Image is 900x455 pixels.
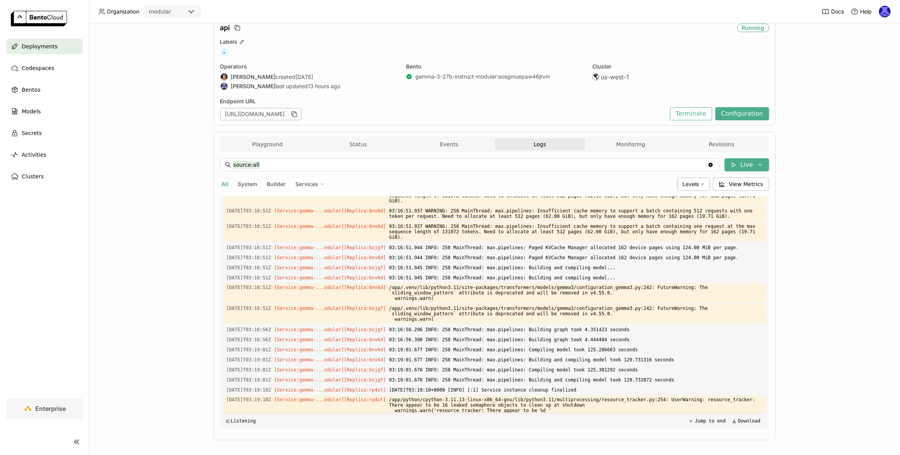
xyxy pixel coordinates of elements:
span: [Service:gemma-...odular] [274,209,344,214]
span: [Replica:6nv6d] [344,275,386,281]
span: 2025-09-16T03:16:51.944Z [226,253,271,262]
span: /app/.venv/lib/python3.11/site-packages/transformers/models/gemma3/configuration_gemma3.py:242: F... [389,284,763,303]
span: [Service:gemma-...odular] [274,347,344,352]
span: Help [860,8,872,15]
a: Enterprise [6,398,83,419]
button: View Metrics [713,178,769,191]
span: Clusters [22,172,44,181]
span: Secrets [22,128,42,138]
span: 03:16:51.945 INFO: 258 MainThread: max.pipelines: Building and compiling model... [389,274,763,282]
span: [Service:gemma-...odular] [274,245,344,250]
span: [Replica:bxjgf] [344,245,386,250]
input: Search [233,159,708,171]
span: [Replica:bxjgf] [344,265,386,270]
span: View Metrics [729,180,763,188]
div: Services [291,178,330,191]
span: [Service:gemma-...odular] [274,337,344,342]
span: 03:16:56.390 INFO: 258 MainThread: max.pipelines: Building graph took 4.444484 seconds [389,335,763,344]
span: 2025-09-16T03:16:56.390Z [226,335,271,344]
span: 2025-09-16T03:19:10.127Z [226,396,271,404]
span: [Service:gemma-...odular] [274,285,344,291]
button: Terminate [670,107,712,120]
span: Enterprise [36,405,66,412]
button: Live [725,158,769,171]
span: [Service:gemma-...odular] [274,367,344,373]
span: [DATE] [296,74,314,80]
span: /app/.venv/lib/python3.11/site-packages/transformers/models/gemma3/configuration_gemma3.py:242: F... [389,304,763,324]
span: [Replica:bxjgf] [344,367,386,373]
div: Labels [220,38,769,45]
img: logo [11,11,67,26]
span: [DATE]T03:19:10+0000 [INFO] [:1] Service instance cleanup finalized [389,386,763,394]
span: 2025-09-16T03:19:01.677Z [226,346,271,354]
button: Builder [266,179,288,189]
a: Models [6,104,83,119]
a: Bentos [6,82,83,97]
span: 2025-09-16T03:16:51.954Z [226,284,271,292]
span: 2025-09-16T03:19:01.679Z [226,366,271,374]
span: 2025-09-16T03:19:01.679Z [226,376,271,384]
span: 03:16:56.296 INFO: 258 MainThread: max.pipelines: Building graph took 4.351423 seconds [389,325,763,334]
div: modular [149,8,171,15]
span: Bentos [22,85,40,94]
span: Activities [22,150,46,159]
span: Builder [267,181,286,187]
a: Clusters [6,169,83,184]
span: System [238,181,258,187]
button: Monitoring [585,139,676,150]
span: [Service:gemma-...odular] [274,357,344,363]
div: [URL][DOMAIN_NAME] [220,108,302,120]
span: Logs [534,141,546,148]
span: [Replica:rp4xt] [344,387,386,393]
span: 13 hours ago [308,83,341,90]
div: created [220,73,397,81]
span: [Replica:bxjgf] [344,327,386,332]
span: 03:19:01.677 INFO: 258 MainThread: max.pipelines: Compiling model took 125.286663 seconds [389,346,763,354]
span: ◱ [226,419,229,424]
span: All [222,181,229,187]
div: Cluster [592,63,769,70]
span: 03:16:51.945 INFO: 258 MainThread: max.pipelines: Building and compiling model... [389,263,763,272]
span: 2025-09-16T03:16:51.938Z [226,207,271,216]
span: [Replica:6nv6d] [344,347,386,352]
div: Operators [220,63,397,70]
span: [Replica:bxjgf] [344,377,386,383]
span: 2025-09-16T03:16:51.954Z [226,304,271,313]
img: Jiang [221,83,228,90]
span: [Replica:6nv6d] [344,209,386,214]
span: /app/python/cpython-3.11.13-linux-x86_64-gnu/lib/python3.11/multiprocessing/resource_tracker.py:2... [389,396,763,415]
div: last updated [220,82,397,90]
span: 03:19:01.678 INFO: 258 MainThread: max.pipelines: Compiling model took 125.381292 seconds [389,366,763,374]
span: [Replica:6nv6d] [344,337,386,342]
span: 03:16:51.937 WARNING: 258 MainThread: max.pipelines: Insufficient cache memory to support a batch... [389,222,763,242]
button: All [220,179,230,189]
span: [Service:gemma-...odular] [274,306,344,311]
span: 2025-09-16T03:19:10.121Z [226,386,271,394]
span: [Replica:6nv6d] [344,357,386,363]
strong: [PERSON_NAME] [231,83,276,90]
button: Revisions [676,139,767,150]
button: Status [313,139,404,150]
span: [Service:gemma-...odular] [274,397,344,403]
img: Sean Sheng [221,74,228,80]
div: Endpoint URL [220,98,666,105]
div: Levels [677,178,710,191]
span: + [220,48,229,57]
a: Secrets [6,125,83,141]
a: Deployments [6,39,83,54]
span: 2025-09-16T03:16:51.944Z [226,243,271,252]
span: 03:19:01.677 INFO: 258 MainThread: max.pipelines: Building and compiling model took 129.731316 se... [389,356,763,364]
button: System [237,179,259,189]
img: Newton Jain [879,6,891,17]
span: 2025-09-16T03:16:51.945Z [226,274,271,282]
span: 03:16:51.944 INFO: 258 MainThread: max.pipelines: Paged KVCache Manager allocated 162 device page... [389,243,763,252]
span: 2025-09-16T03:16:51.945Z [226,263,271,272]
button: Events [404,139,495,150]
span: Organization [107,8,139,15]
span: 03:19:01.678 INFO: 258 MainThread: max.pipelines: Building and compiling model took 129.732872 se... [389,376,763,384]
span: Services [296,181,319,188]
span: [Service:gemma-...odular] [274,255,344,260]
span: 2025-09-16T03:16:51.938Z [226,222,271,231]
span: Docs [831,8,844,15]
strong: [PERSON_NAME] [231,74,276,80]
